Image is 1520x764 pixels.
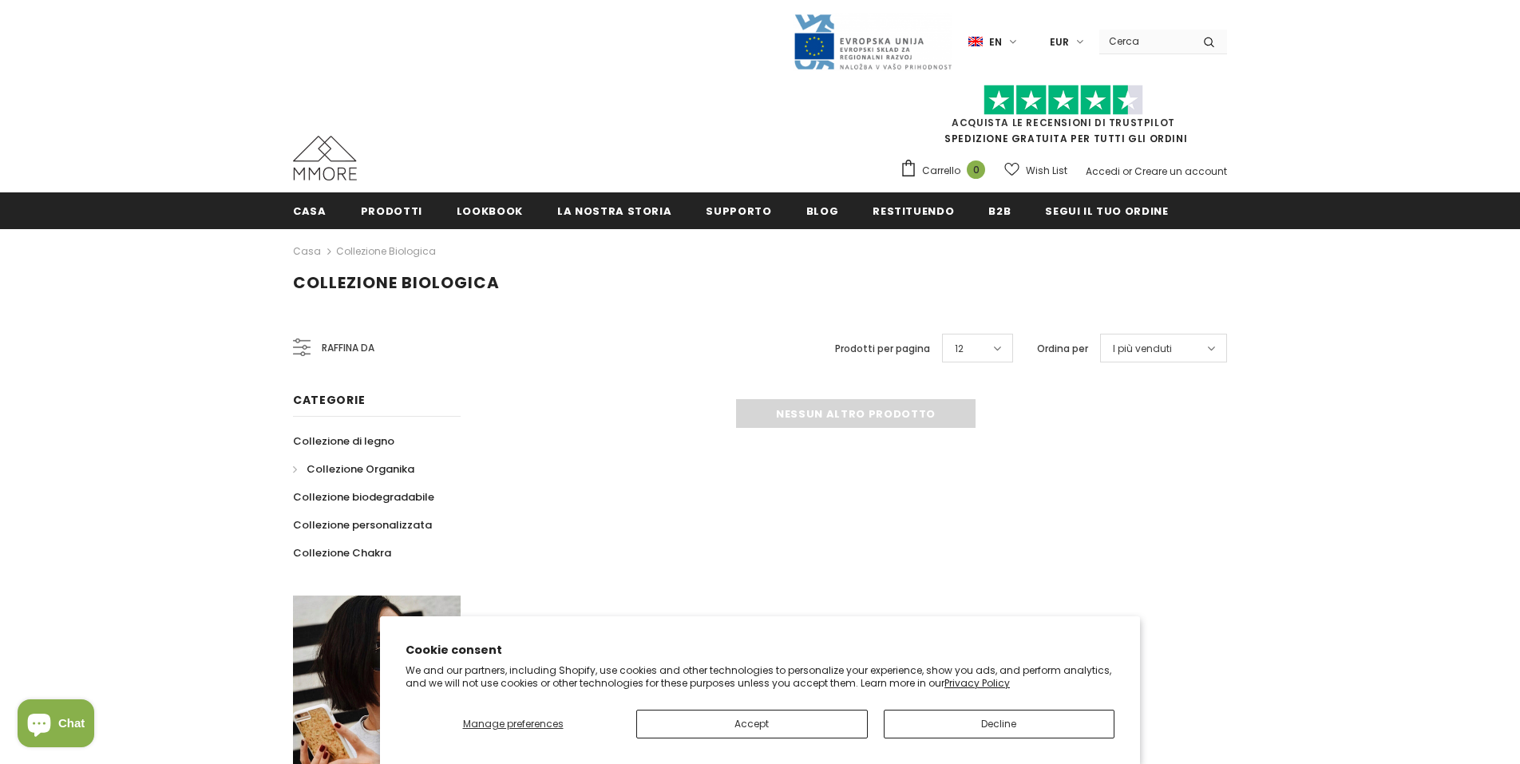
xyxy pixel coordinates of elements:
a: Collezione biologica [336,244,436,258]
a: Restituendo [873,192,954,228]
span: Prodotti [361,204,422,219]
span: Restituendo [873,204,954,219]
span: Carrello [922,163,960,179]
span: Wish List [1026,163,1067,179]
img: Javni Razpis [793,13,952,71]
a: Prodotti [361,192,422,228]
span: Lookbook [457,204,523,219]
span: Categorie [293,392,365,408]
a: Segui il tuo ordine [1045,192,1168,228]
p: We and our partners, including Shopify, use cookies and other technologies to personalize your ex... [406,664,1114,689]
span: EUR [1050,34,1069,50]
span: I più venduti [1113,341,1172,357]
a: Carrello 0 [900,159,993,183]
span: 0 [967,160,985,179]
span: Collezione biologica [293,271,500,294]
a: Lookbook [457,192,523,228]
span: Raffina da [322,339,374,357]
label: Prodotti per pagina [835,341,930,357]
button: Manage preferences [406,710,620,738]
a: B2B [988,192,1011,228]
img: i-lang-1.png [968,35,983,49]
span: Collezione Chakra [293,545,391,560]
span: La nostra storia [557,204,671,219]
a: Casa [293,192,327,228]
span: en [989,34,1002,50]
a: Creare un account [1134,164,1227,178]
a: Blog [806,192,839,228]
span: supporto [706,204,771,219]
span: Blog [806,204,839,219]
label: Ordina per [1037,341,1088,357]
a: Collezione personalizzata [293,511,432,539]
span: Segui il tuo ordine [1045,204,1168,219]
a: Wish List [1004,156,1067,184]
a: Collezione di legno [293,427,394,455]
img: Casi MMORE [293,136,357,180]
button: Accept [636,710,868,738]
span: Collezione Organika [307,461,414,477]
button: Decline [884,710,1115,738]
span: Collezione personalizzata [293,517,432,532]
a: Collezione Organika [293,455,414,483]
a: supporto [706,192,771,228]
a: Acquista le recensioni di TrustPilot [952,116,1175,129]
span: B2B [988,204,1011,219]
inbox-online-store-chat: Shopify online store chat [13,699,99,751]
a: Casa [293,242,321,261]
span: Collezione di legno [293,433,394,449]
span: or [1122,164,1132,178]
a: Privacy Policy [944,676,1010,690]
a: La nostra storia [557,192,671,228]
span: Collezione biodegradabile [293,489,434,505]
a: Collezione biodegradabile [293,483,434,511]
span: Casa [293,204,327,219]
span: Manage preferences [463,717,564,730]
span: 12 [955,341,964,357]
input: Search Site [1099,30,1191,53]
a: Javni Razpis [793,34,952,48]
h2: Cookie consent [406,642,1114,659]
a: Accedi [1086,164,1120,178]
img: Fidati di Pilot Stars [984,85,1143,116]
span: SPEDIZIONE GRATUITA PER TUTTI GLI ORDINI [900,92,1227,145]
a: Collezione Chakra [293,539,391,567]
